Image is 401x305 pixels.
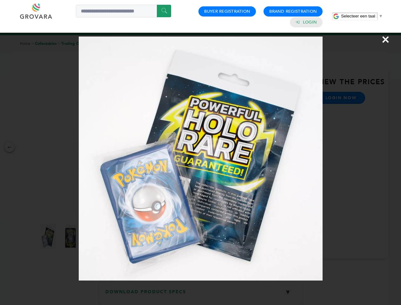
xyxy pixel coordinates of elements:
[341,14,375,18] span: Selecteer een taal
[269,9,317,14] a: Brand Registration
[377,14,377,18] span: ​
[79,37,323,281] img: Image Preview
[381,30,390,48] span: ×
[379,14,383,18] span: ▼
[204,9,250,14] a: Buyer Registration
[341,14,383,18] a: Selecteer een taal​
[76,5,171,17] input: Search a product or brand...
[303,19,317,25] a: Login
